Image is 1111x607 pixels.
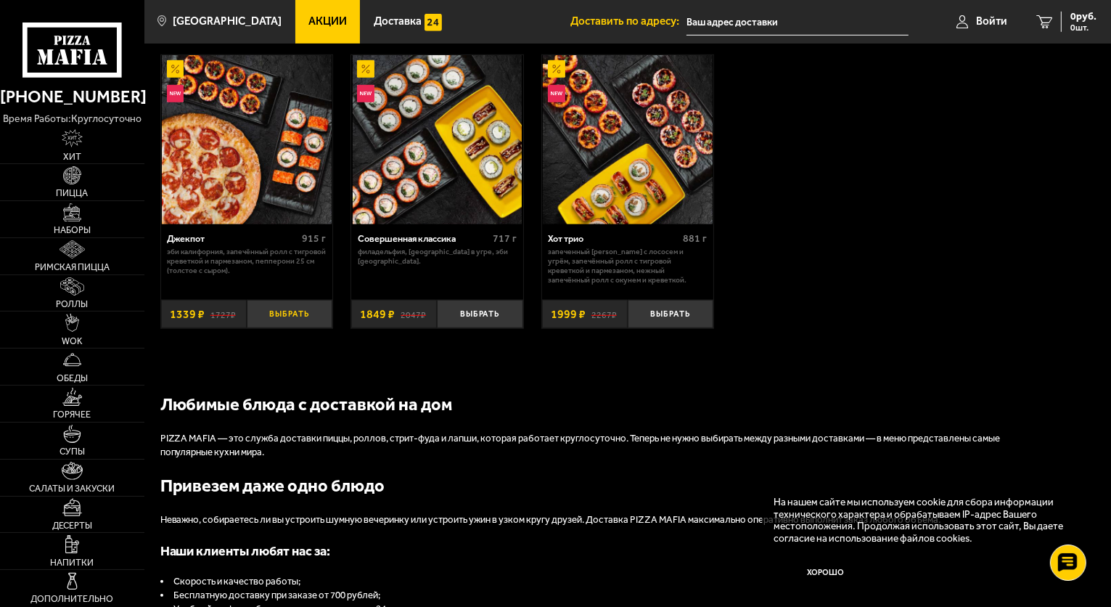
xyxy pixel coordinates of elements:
[358,233,489,244] div: Совершенная классика
[374,16,422,27] span: Доставка
[161,55,333,225] a: АкционныйНовинкаДжекпот
[401,309,426,320] s: 2047 ₽
[62,337,83,346] span: WOK
[628,300,713,328] button: Выбрать
[542,55,714,225] a: АкционныйНовинкаХот трио
[357,85,374,102] img: Новинка
[63,152,81,162] span: Хит
[684,232,708,245] span: 881 г
[167,60,184,78] img: Акционный
[591,309,617,320] s: 2267 ₽
[160,543,331,559] span: Наши клиенты любят нас за:
[774,496,1075,544] p: На нашем сайте мы используем cookie для сбора информации технического характера и обрабатываем IP...
[1070,12,1096,22] span: 0 руб.
[167,85,184,102] img: Новинка
[51,558,94,568] span: Напитки
[54,226,91,235] span: Наборы
[57,300,89,309] span: Роллы
[247,300,332,328] button: Выбрать
[160,513,1031,527] p: Неважно, собираетесь ли вы устроить шумную вечеринку или устроить ужин в узком кругу друзей. Дост...
[167,248,326,275] p: Эби Калифорния, Запечённый ролл с тигровой креветкой и пармезаном, Пепперони 25 см (толстое с сыр...
[160,575,1031,589] li: Скорость и качество работы;
[360,309,395,320] span: 1849 ₽
[686,9,909,36] input: Ваш адрес доставки
[170,309,205,320] span: 1339 ₽
[30,484,115,494] span: Салаты и закуски
[160,476,385,496] b: Привезем даже одно блюдо
[548,233,679,244] div: Хот трио
[173,16,282,27] span: [GEOGRAPHIC_DATA]
[437,300,522,328] button: Выбрать
[353,55,522,225] img: Совершенная классика
[308,16,347,27] span: Акции
[210,309,236,320] s: 1727 ₽
[57,374,88,383] span: Обеды
[548,60,565,78] img: Акционный
[774,555,878,590] button: Хорошо
[160,394,453,415] b: Любимые блюда с доставкой на дом
[60,447,85,457] span: Супы
[57,189,89,198] span: Пицца
[425,14,442,31] img: 15daf4d41897b9f0e9f617042186c801.svg
[52,521,92,531] span: Десерты
[162,55,332,225] img: Джекпот
[358,248,517,266] p: Филадельфия, [GEOGRAPHIC_DATA] в угре, Эби [GEOGRAPHIC_DATA].
[35,263,110,272] span: Римская пицца
[570,16,686,27] span: Доставить по адресу:
[31,595,114,604] span: Дополнительно
[1070,23,1096,32] span: 0 шт.
[548,85,565,102] img: Новинка
[976,16,1007,27] span: Войти
[493,232,517,245] span: 717 г
[302,232,326,245] span: 915 г
[548,248,707,285] p: Запеченный [PERSON_NAME] с лососем и угрём, Запечённый ролл с тигровой креветкой и пармезаном, Не...
[357,60,374,78] img: Акционный
[167,233,298,244] div: Джекпот
[543,55,713,225] img: Хот трио
[54,410,91,420] span: Горячее
[160,432,1031,460] p: PIZZA MAFIA — это служба доставки пиццы, роллов, стрит-фуда и лапши, которая работает круглосуточ...
[160,589,1031,603] li: Бесплатную доставку при заказе от 700 рублей;
[551,309,586,320] span: 1999 ₽
[351,55,523,225] a: АкционныйНовинкаСовершенная классика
